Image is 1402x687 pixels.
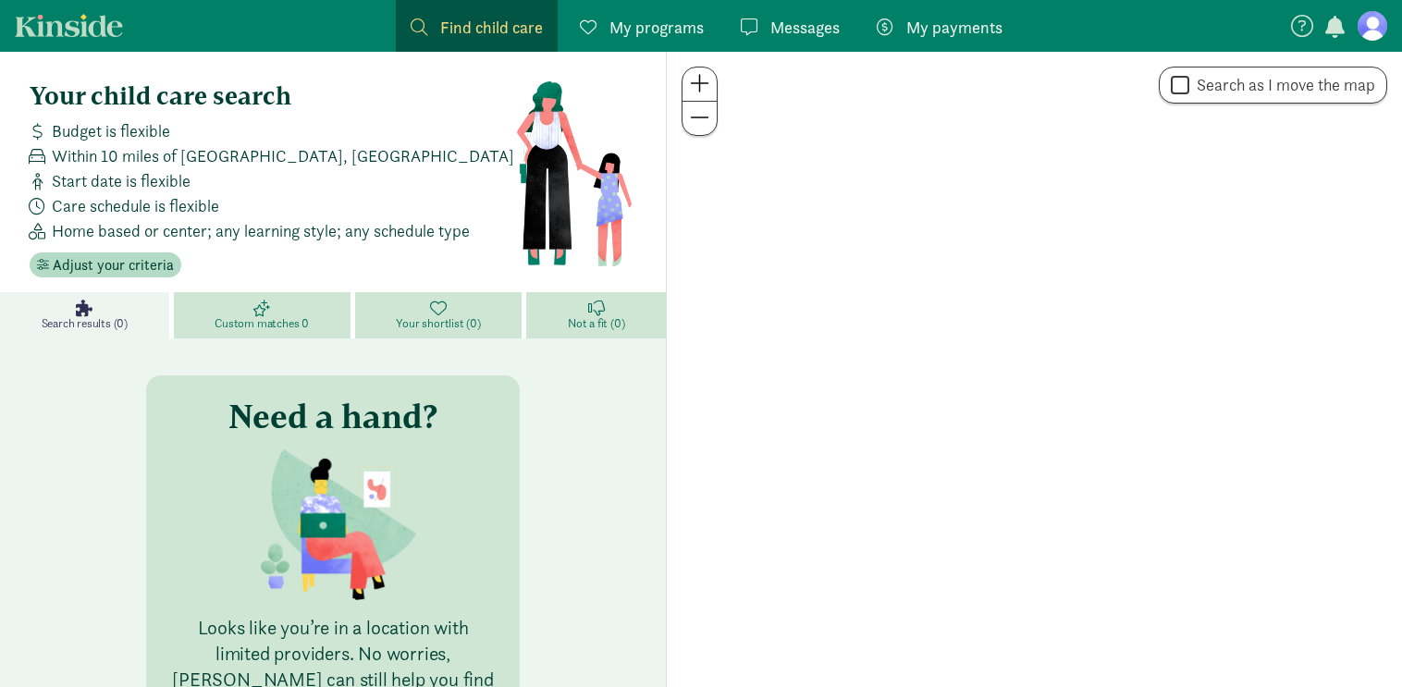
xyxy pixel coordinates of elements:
[906,15,1002,40] span: My payments
[52,193,219,218] span: Care schedule is flexible
[396,316,480,331] span: Your shortlist (0)
[609,15,704,40] span: My programs
[52,118,170,143] span: Budget is flexible
[52,168,191,193] span: Start date is flexible
[52,218,470,243] span: Home based or center; any learning style; any schedule type
[52,143,514,168] span: Within 10 miles of [GEOGRAPHIC_DATA], [GEOGRAPHIC_DATA]
[42,316,128,331] span: Search results (0)
[15,14,123,37] a: Kinside
[30,252,181,278] button: Adjust your criteria
[440,15,543,40] span: Find child care
[174,292,355,338] a: Custom matches 0
[228,398,437,435] h3: Need a hand?
[568,316,624,331] span: Not a fit (0)
[355,292,527,338] a: Your shortlist (0)
[215,316,309,331] span: Custom matches 0
[1189,74,1375,96] label: Search as I move the map
[53,254,174,276] span: Adjust your criteria
[30,81,515,111] h4: Your child care search
[770,15,840,40] span: Messages
[526,292,666,338] a: Not a fit (0)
